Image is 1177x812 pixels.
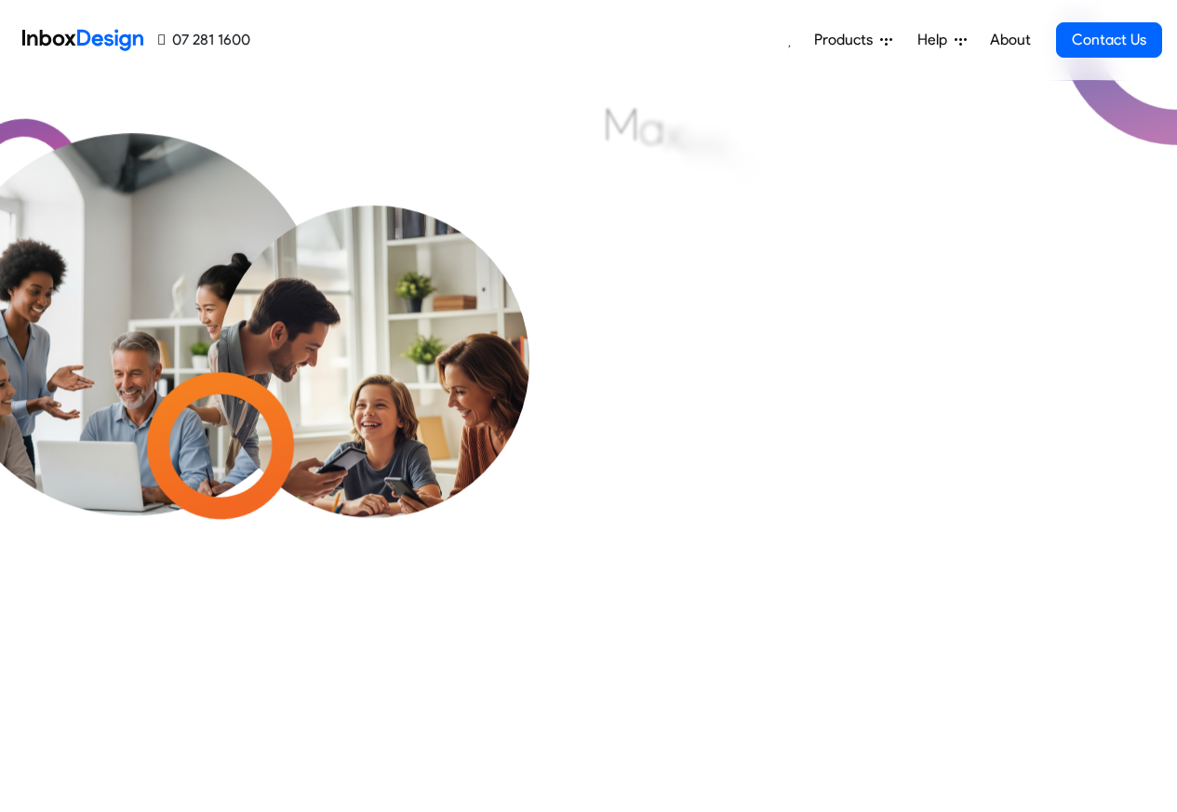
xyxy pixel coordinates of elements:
[158,29,250,51] a: 07 281 1600
[735,136,755,192] div: s
[728,126,735,182] div: i
[755,146,762,202] div: i
[603,92,1054,371] div: Maximising Efficient & Engagement, Connecting Schools, Families, and Students.
[690,118,728,174] div: m
[1056,22,1162,58] a: Contact Us
[917,29,955,51] span: Help
[639,100,664,156] div: a
[814,29,880,51] span: Products
[664,105,683,161] div: x
[910,21,974,59] a: Help
[683,111,690,166] div: i
[603,97,639,153] div: M
[179,203,568,592] img: parents_with_child.png
[984,21,1036,59] a: About
[807,21,900,59] a: Products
